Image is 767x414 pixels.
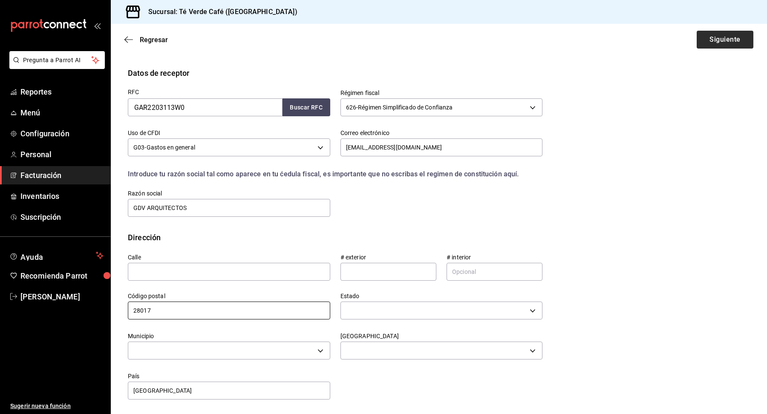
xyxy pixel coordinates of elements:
h3: Sucursal: Té Verde Café ([GEOGRAPHIC_DATA]) [141,7,297,17]
a: Pregunta a Parrot AI [6,62,105,71]
span: Suscripción [20,211,104,223]
button: Siguiente [697,31,753,49]
span: [PERSON_NAME] [20,291,104,302]
span: Facturación [20,170,104,181]
input: Obligatorio [128,302,330,319]
button: Buscar RFC [283,98,330,116]
label: Uso de CFDI [128,130,330,136]
button: Regresar [124,36,168,44]
span: Personal [20,149,104,160]
label: Calle [128,254,330,260]
span: Reportes [20,86,104,98]
input: Opcional [447,263,542,281]
span: Regresar [140,36,168,44]
span: Menú [20,107,104,118]
label: Municipio [128,333,330,339]
label: # exterior [340,254,436,260]
label: Correo electrónico [340,130,543,136]
button: Pregunta a Parrot AI [9,51,105,69]
label: Estado [340,293,543,299]
span: Ayuda [20,250,92,261]
span: Sugerir nueva función [10,402,104,411]
span: Pregunta a Parrot AI [23,56,92,65]
span: G03 - Gastos en general [133,143,195,152]
label: Régimen fiscal [340,90,543,96]
div: Dirección [128,232,161,243]
span: 626 - Régimen Simplificado de Confianza [346,103,453,112]
span: Configuración [20,128,104,139]
span: Recomienda Parrot [20,270,104,282]
div: Introduce tu razón social tal como aparece en tu ćedula fiscal, es importante que no escribas el ... [128,169,542,179]
label: Razón social [128,190,330,196]
button: open_drawer_menu [94,22,101,29]
label: RFC [128,89,330,95]
div: Datos de receptor [128,67,189,79]
label: País [128,373,330,379]
label: # interior [447,254,542,260]
label: [GEOGRAPHIC_DATA] [340,333,543,339]
label: Código postal [128,293,330,299]
span: Inventarios [20,190,104,202]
